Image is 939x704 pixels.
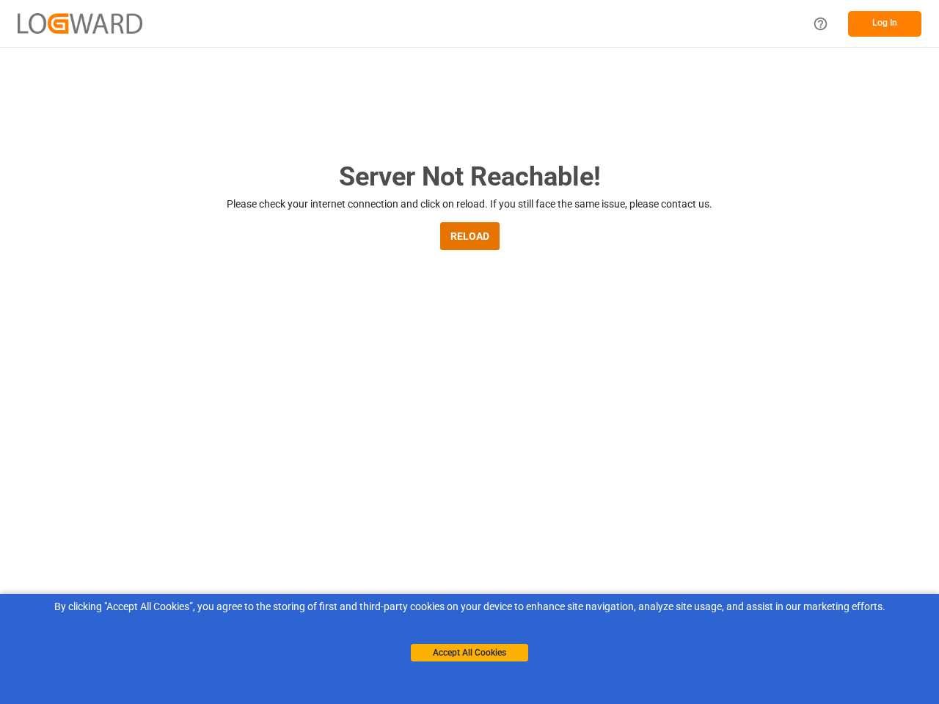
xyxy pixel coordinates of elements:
img: Logward_new_orange.png [18,13,142,33]
button: Help Center [804,7,837,40]
button: Accept All Cookies [411,644,528,661]
div: By clicking "Accept All Cookies”, you agree to the storing of first and third-party cookies on yo... [10,599,929,615]
h2: Server Not Reachable! [339,157,601,197]
p: Please check your internet connection and click on reload. If you still face the same issue, plea... [227,197,712,212]
button: Log In [848,11,921,37]
button: RELOAD [440,222,500,250]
